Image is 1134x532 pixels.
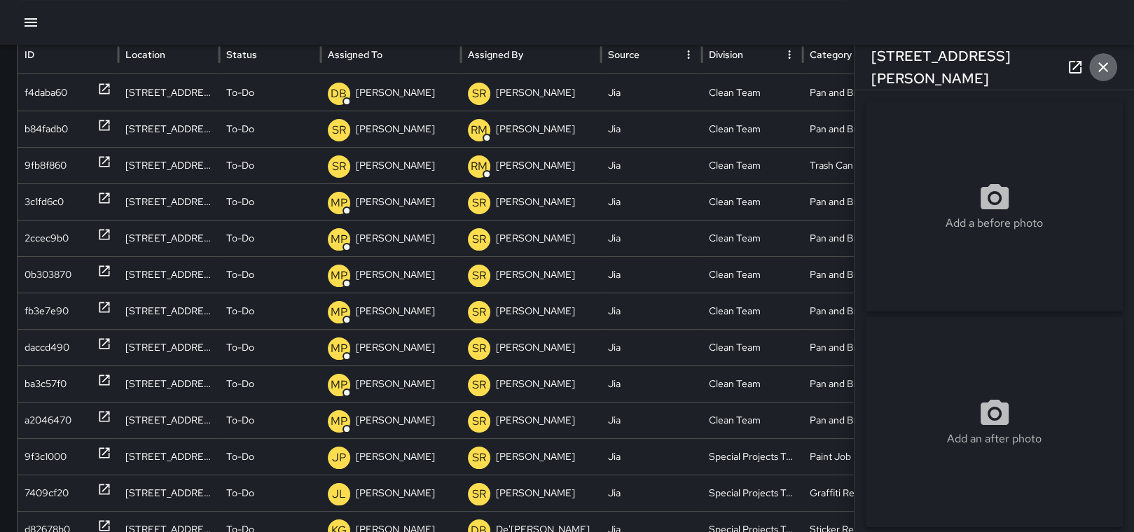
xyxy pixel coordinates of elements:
div: 7409cf20 [25,475,69,511]
div: daccd490 [25,330,69,365]
p: JL [332,486,346,503]
p: [PERSON_NAME] [356,75,435,111]
p: SR [472,340,486,357]
p: SR [472,377,486,393]
div: 0b303870 [25,257,71,293]
div: 177 Steuart Street [118,438,219,475]
button: Source column menu [679,45,698,64]
p: [PERSON_NAME] [496,475,575,511]
div: 45 Fremont Street [118,365,219,402]
div: 3c1fd6c0 [25,184,64,220]
div: 2ccec9b0 [25,220,69,256]
div: Jia [601,329,702,365]
p: To-Do [226,111,254,147]
div: Jia [601,220,702,256]
p: [PERSON_NAME] [496,330,575,365]
div: Jia [601,256,702,293]
div: Jia [601,438,702,475]
div: Pan and Broom Block Faces [803,74,904,111]
div: Jia [601,183,702,220]
div: f4daba60 [25,75,67,111]
p: SR [472,85,486,102]
div: 9fb8f860 [25,148,67,183]
div: Jia [601,475,702,511]
div: Jia [601,365,702,402]
p: To-Do [226,184,254,220]
div: Jia [601,111,702,147]
div: Clean Team [702,402,803,438]
p: RM [471,122,488,139]
p: To-Do [226,475,254,511]
div: Status [226,48,257,61]
p: [PERSON_NAME] [496,439,575,475]
div: 113 Sacramento Street [118,111,219,147]
p: SR [472,195,486,211]
p: To-Do [226,293,254,329]
p: MP [331,413,347,430]
p: To-Do [226,366,254,402]
p: MP [331,304,347,321]
p: MP [331,340,347,357]
p: [PERSON_NAME] [356,111,435,147]
p: [PERSON_NAME] [356,439,435,475]
div: 55 Second Street [118,183,219,220]
p: [PERSON_NAME] [356,475,435,511]
div: Clean Team [702,329,803,365]
p: To-Do [226,257,254,293]
div: 560 Kearny Street [118,74,219,111]
div: Graffiti Removal [803,475,904,511]
div: Clean Team [702,365,803,402]
div: 71 Stevenson Street [118,256,219,293]
p: To-Do [226,75,254,111]
div: Pan and Broom Block Faces [803,293,904,329]
div: Pan and Broom Block Faces [803,402,904,438]
div: Pan and Broom Block Faces [803,183,904,220]
div: Jia [601,74,702,111]
p: To-Do [226,330,254,365]
p: JP [332,449,346,466]
div: Special Projects Team [702,475,803,511]
div: ID [25,48,34,61]
p: MP [331,195,347,211]
p: [PERSON_NAME] [356,366,435,402]
p: SR [332,158,346,175]
div: Special Projects Team [702,438,803,475]
p: SR [472,449,486,466]
div: Pan and Broom Block Faces [803,220,904,256]
p: [PERSON_NAME] [356,184,435,220]
p: DB [331,85,347,102]
div: 9f3c1000 [25,439,67,475]
div: 109 Stevenson Street [118,220,219,256]
div: b84fadb0 [25,111,68,147]
div: Clean Team [702,74,803,111]
div: 77 Steuart Street [118,147,219,183]
p: To-Do [226,148,254,183]
p: [PERSON_NAME] [496,257,575,293]
p: RM [471,158,488,175]
p: MP [331,267,347,284]
div: Clean Team [702,183,803,220]
div: Clean Team [702,111,803,147]
div: Pan and Broom Block Faces [803,256,904,293]
p: SR [472,267,486,284]
div: Clean Team [702,220,803,256]
p: SR [472,486,486,503]
p: SR [472,413,486,430]
p: [PERSON_NAME] [496,75,575,111]
div: Pan and Broom Block Faces [803,365,904,402]
div: 25 1st Street [118,329,219,365]
div: Trash Can Wiped Down [803,147,904,183]
div: Clean Team [702,293,803,329]
p: [PERSON_NAME] [356,220,435,256]
p: [PERSON_NAME] [356,402,435,438]
p: [PERSON_NAME] [496,402,575,438]
p: SR [332,122,346,139]
p: [PERSON_NAME] [496,220,575,256]
div: Division [709,48,743,61]
p: [PERSON_NAME] [356,148,435,183]
div: Category [810,48,852,61]
p: [PERSON_NAME] [496,148,575,183]
p: [PERSON_NAME] [356,293,435,329]
div: Clean Team [702,256,803,293]
div: Assigned By [468,48,523,61]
